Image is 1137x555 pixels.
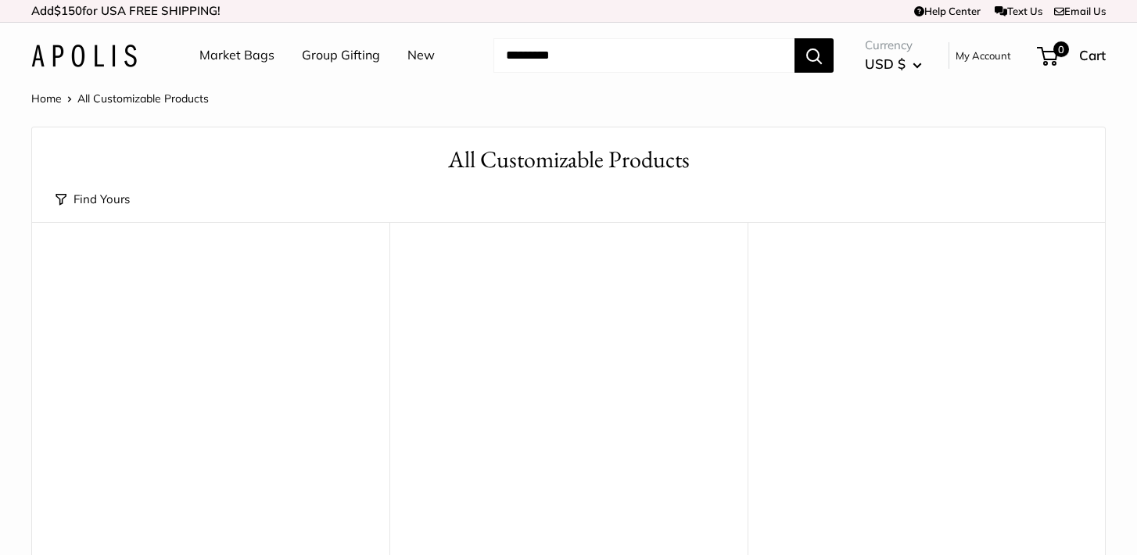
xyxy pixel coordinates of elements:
a: New [407,44,435,67]
a: Email Us [1054,5,1106,17]
button: Search [794,38,834,73]
a: Market Bags [199,44,274,67]
a: 0 Cart [1038,43,1106,68]
nav: Breadcrumb [31,88,209,109]
span: $150 [54,3,82,18]
button: USD $ [865,52,922,77]
a: Home [31,91,62,106]
span: USD $ [865,55,906,72]
a: My Account [956,46,1011,65]
span: 0 [1053,41,1069,57]
input: Search... [493,38,794,73]
span: Currency [865,34,922,56]
a: Text Us [995,5,1042,17]
button: Find Yours [56,188,130,210]
a: Group Gifting [302,44,380,67]
h1: All Customizable Products [56,143,1081,177]
a: Help Center [914,5,981,17]
span: Cart [1079,47,1106,63]
span: All Customizable Products [77,91,209,106]
img: Apolis [31,45,137,67]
